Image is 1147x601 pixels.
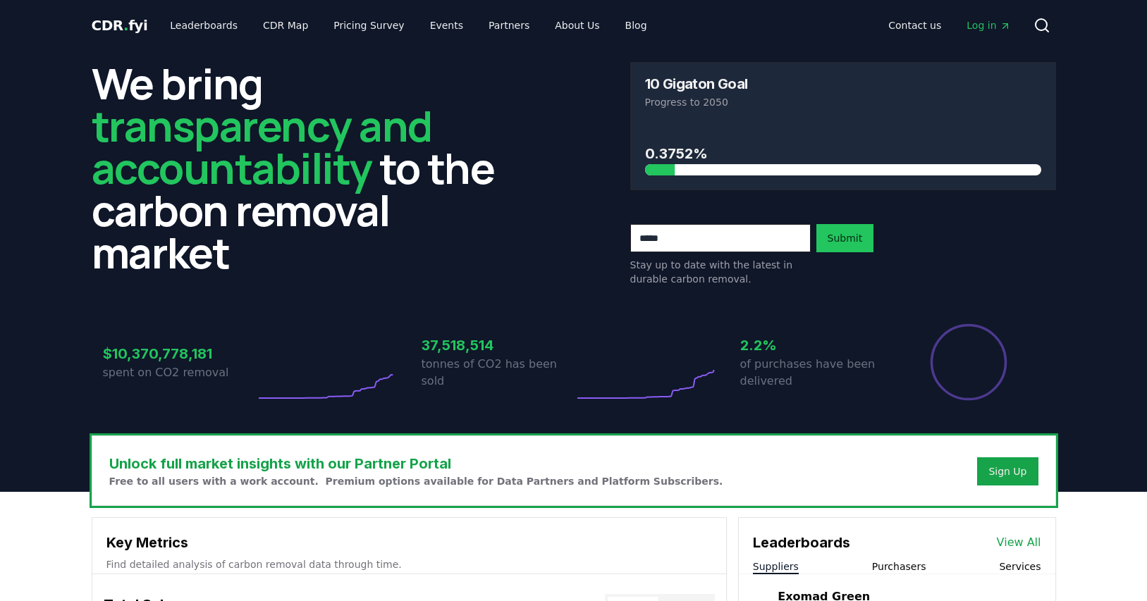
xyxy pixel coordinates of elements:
a: Log in [955,13,1022,38]
nav: Main [159,13,658,38]
p: spent on CO2 removal [103,364,255,381]
h3: Unlock full market insights with our Partner Portal [109,453,723,474]
a: View All [997,534,1041,551]
a: Pricing Survey [322,13,415,38]
h3: 0.3752% [645,143,1041,164]
button: Submit [816,224,874,252]
a: Events [419,13,474,38]
p: Find detailed analysis of carbon removal data through time. [106,557,712,571]
a: CDR.fyi [92,16,148,35]
a: Blog [614,13,658,38]
span: Log in [967,18,1010,32]
p: tonnes of CO2 has been sold [422,356,574,390]
p: Free to all users with a work account. Premium options available for Data Partners and Platform S... [109,474,723,488]
p: of purchases have been delivered [740,356,893,390]
h3: 10 Gigaton Goal [645,77,748,91]
div: Percentage of sales delivered [929,323,1008,402]
h3: 37,518,514 [422,335,574,356]
span: transparency and accountability [92,97,432,197]
h2: We bring to the carbon removal market [92,62,517,273]
a: Sign Up [988,464,1026,478]
button: Services [999,559,1041,574]
h3: 2.2% [740,335,893,356]
a: Partners [477,13,541,38]
h3: Leaderboards [753,532,850,553]
h3: $10,370,778,181 [103,343,255,364]
button: Sign Up [977,457,1038,485]
button: Suppliers [753,559,799,574]
span: CDR fyi [92,17,148,34]
a: Leaderboards [159,13,249,38]
nav: Main [877,13,1022,38]
span: . [123,17,128,34]
a: Contact us [877,13,952,38]
a: About Us [544,13,611,38]
a: CDR Map [252,13,319,38]
p: Stay up to date with the latest in durable carbon removal. [630,258,811,286]
p: Progress to 2050 [645,95,1041,109]
button: Purchasers [872,559,926,574]
h3: Key Metrics [106,532,712,553]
